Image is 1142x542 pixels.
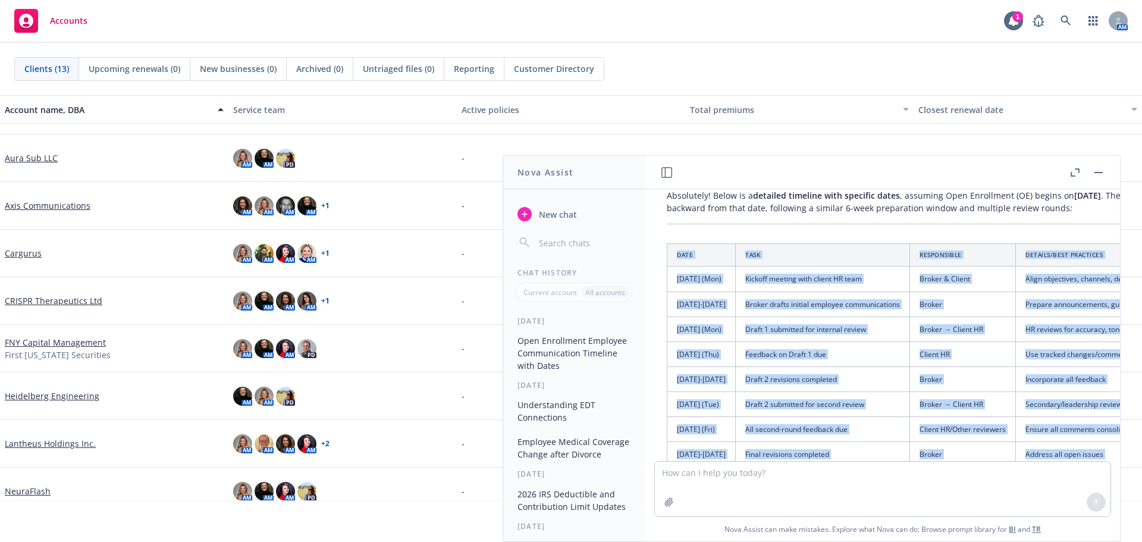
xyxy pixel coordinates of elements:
[255,434,274,453] img: photo
[513,484,636,516] button: 2026 IRS Deductible and Contribution Limit Updates
[462,342,465,355] span: -
[667,267,736,292] td: [DATE] (Mon)
[585,287,625,297] p: All accounts
[513,331,636,375] button: Open Enrollment Employee Communication Timeline with Dates
[736,417,910,442] td: All second-round feedback due
[457,95,685,124] button: Active policies
[514,62,594,75] span: Customer Directory
[910,417,1016,442] td: Client HR/Other reviewers
[296,62,343,75] span: Archived (0)
[276,339,295,358] img: photo
[910,367,1016,392] td: Broker
[255,292,274,311] img: photo
[736,244,910,267] th: Task
[667,342,736,366] td: [DATE] (Thu)
[914,95,1142,124] button: Closest renewal date
[233,387,252,406] img: photo
[1032,524,1041,534] a: TR
[233,196,252,215] img: photo
[454,62,494,75] span: Reporting
[276,434,295,453] img: photo
[1027,9,1050,33] a: Report a Bug
[5,336,106,349] a: FNY Capital Management
[24,62,69,75] span: Clients (13)
[667,442,736,467] td: [DATE]-[DATE]
[276,244,295,263] img: photo
[650,517,1115,541] span: Nova Assist can make mistakes. Explore what Nova can do: Browse prompt library for and
[233,434,252,453] img: photo
[918,152,921,164] span: -
[297,434,316,453] img: photo
[5,152,58,164] a: Aura Sub LLC
[5,295,102,307] a: CRISPR Therapeutics Ltd
[10,4,92,37] a: Accounts
[462,247,465,259] span: -
[255,244,274,263] img: photo
[517,166,573,178] h1: Nova Assist
[1054,9,1078,33] a: Search
[233,104,452,116] div: Service team
[297,292,316,311] img: photo
[233,482,252,501] img: photo
[297,482,316,501] img: photo
[462,390,465,402] span: -
[462,199,465,212] span: -
[1081,9,1105,33] a: Switch app
[513,203,636,225] button: New chat
[918,104,1124,116] div: Closest renewal date
[910,392,1016,417] td: Broker → Client HR
[233,149,252,168] img: photo
[667,244,736,267] th: Date
[89,62,180,75] span: Upcoming renewals (0)
[503,316,645,326] div: [DATE]
[462,485,465,497] span: -
[5,390,99,402] a: Heidelberg Engineering
[5,485,51,497] a: NeuraFlash
[462,104,680,116] div: Active policies
[910,317,1016,342] td: Broker → Client HR
[321,297,330,305] a: + 1
[910,442,1016,467] td: Broker
[667,392,736,417] td: [DATE] (Tue)
[685,95,914,124] button: Total premiums
[276,387,295,406] img: photo
[5,247,42,259] a: Cargurus
[297,196,316,215] img: photo
[5,199,90,212] a: Axis Communications
[736,267,910,292] td: Kickoff meeting with client HR team
[276,196,295,215] img: photo
[503,380,645,390] div: [DATE]
[255,149,274,168] img: photo
[667,417,736,442] td: [DATE] (Fri)
[1009,524,1016,534] a: BI
[462,152,465,164] span: -
[910,292,1016,317] td: Broker
[690,152,693,164] span: -
[503,268,645,278] div: Chat History
[462,437,465,450] span: -
[297,244,316,263] img: photo
[5,104,211,116] div: Account name, DBA
[910,342,1016,366] td: Client HR
[276,482,295,501] img: photo
[321,202,330,209] a: + 1
[255,482,274,501] img: photo
[228,95,457,124] button: Service team
[50,16,87,26] span: Accounts
[667,317,736,342] td: [DATE] (Mon)
[276,292,295,311] img: photo
[537,208,577,221] span: New chat
[736,292,910,317] td: Broker drafts initial employee communications
[5,437,96,450] a: Lantheus Holdings Inc.
[297,339,316,358] img: photo
[513,432,636,464] button: Employee Medical Coverage Change after Divorce
[255,196,274,215] img: photo
[1012,11,1023,22] div: 1
[5,349,111,361] span: First [US_STATE] Securities
[736,442,910,467] td: Final revisions completed
[910,244,1016,267] th: Responsible
[233,292,252,311] img: photo
[523,287,577,297] p: Current account
[233,244,252,263] img: photo
[753,190,900,201] span: detailed timeline with specific dates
